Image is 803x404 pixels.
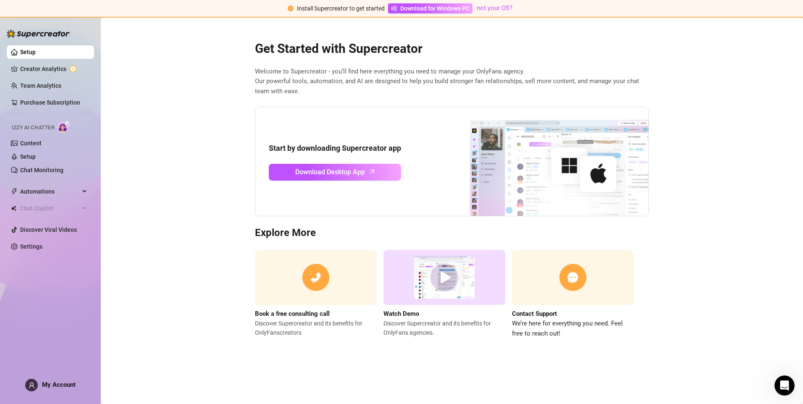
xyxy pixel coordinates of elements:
[383,319,505,337] span: Discover Supercreator and its benefits for OnlyFans agencies.
[20,140,42,147] a: Content
[255,67,649,97] span: Welcome to Supercreator - you’ll find here everything you need to manage your OnlyFans agency. Ou...
[20,49,36,55] a: Setup
[11,188,18,195] span: thunderbolt
[255,319,377,337] span: Discover Supercreator and its benefits for OnlyFans creators
[383,310,419,317] strong: Watch Demo
[255,250,377,305] img: consulting call
[295,167,365,177] span: Download Desktop App
[20,185,80,198] span: Automations
[367,167,377,176] span: arrow-up
[438,107,648,216] img: download app
[391,5,397,11] span: windows
[512,250,634,305] img: contact support
[20,153,36,160] a: Setup
[297,5,385,12] span: Install Supercreator to get started
[288,5,294,11] span: exclamation-circle
[383,250,505,305] img: supercreator demo
[255,226,649,240] h3: Explore More
[29,382,35,388] span: user
[774,375,795,396] iframe: Intercom live chat
[42,381,76,388] span: My Account
[20,62,87,76] a: Creator Analytics exclamation-circle
[20,167,63,173] a: Chat Monitoring
[20,202,80,215] span: Chat Copilot
[255,250,377,338] a: Book a free consulting callDiscover Supercreator and its benefits for OnlyFanscreators
[20,99,80,106] a: Purchase Subscription
[255,41,649,57] h2: Get Started with Supercreator
[400,4,470,13] span: Download for Windows PC
[11,205,16,211] img: Chat Copilot
[7,29,70,38] img: logo-BBDzfeDw.svg
[20,226,77,233] a: Discover Viral Videos
[383,250,505,338] a: Watch DemoDiscover Supercreator and its benefits for OnlyFans agencies.
[477,4,512,12] a: not your OS?
[20,243,42,250] a: Settings
[388,3,472,13] a: Download for Windows PC
[12,124,54,132] span: Izzy AI Chatter
[20,82,61,89] a: Team Analytics
[512,319,634,338] span: We’re here for everything you need. Feel free to reach out!
[269,144,401,152] strong: Start by downloading Supercreator app
[512,310,557,317] strong: Contact Support
[269,164,401,181] a: Download Desktop Apparrow-up
[255,310,330,317] strong: Book a free consulting call
[58,121,71,133] img: AI Chatter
